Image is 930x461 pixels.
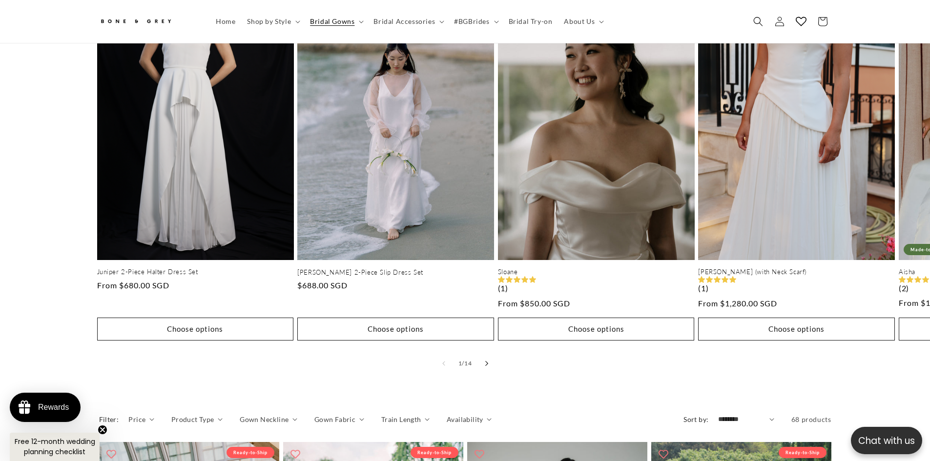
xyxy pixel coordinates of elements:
[447,414,483,424] span: Availability
[297,318,494,341] button: Choose options
[38,403,69,412] div: Rewards
[15,437,95,457] span: Free 12-month wedding planning checklist
[98,425,107,435] button: Close teaser
[448,11,502,32] summary: #BGBrides
[95,10,200,33] a: Bone and Grey Bridal
[851,434,922,448] p: Chat with us
[310,17,354,26] span: Bridal Gowns
[314,414,364,424] summary: Gown Fabric (0 selected)
[97,268,294,276] a: Juniper 2-Piece Halter Dress Set
[373,17,435,26] span: Bridal Accessories
[698,318,895,341] button: Choose options
[216,17,235,26] span: Home
[171,414,214,424] span: Product Type
[171,414,223,424] summary: Product Type (0 selected)
[128,414,154,424] summary: Price
[458,359,462,368] span: 1
[851,427,922,454] button: Open chatbox
[368,11,448,32] summary: Bridal Accessories
[99,14,172,30] img: Bone and Grey Bridal
[241,11,304,32] summary: Shop by Style
[381,414,421,424] span: Train Length
[210,11,241,32] a: Home
[498,268,695,276] a: Sloane
[747,11,769,32] summary: Search
[240,414,289,424] span: Gown Neckline
[247,17,291,26] span: Shop by Style
[447,414,492,424] summary: Availability (0 selected)
[99,414,119,424] h2: Filter:
[304,11,368,32] summary: Bridal Gowns
[564,17,595,26] span: About Us
[454,17,489,26] span: #BGBrides
[476,353,497,374] button: Slide right
[128,414,145,424] span: Price
[10,433,100,461] div: Free 12-month wedding planning checklistClose teaser
[503,11,558,32] a: Bridal Try-on
[240,414,297,424] summary: Gown Neckline (0 selected)
[462,359,464,368] span: /
[381,414,430,424] summary: Train Length (0 selected)
[97,318,294,341] button: Choose options
[297,268,494,277] a: [PERSON_NAME] 2-Piece Slip Dress Set
[464,359,472,368] span: 14
[698,268,895,276] a: [PERSON_NAME] (with Neck Scarf)
[683,415,708,423] label: Sort by:
[433,353,455,374] button: Slide left
[509,17,553,26] span: Bridal Try-on
[314,414,355,424] span: Gown Fabric
[558,11,608,32] summary: About Us
[498,318,695,341] button: Choose options
[791,415,831,423] span: 68 products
